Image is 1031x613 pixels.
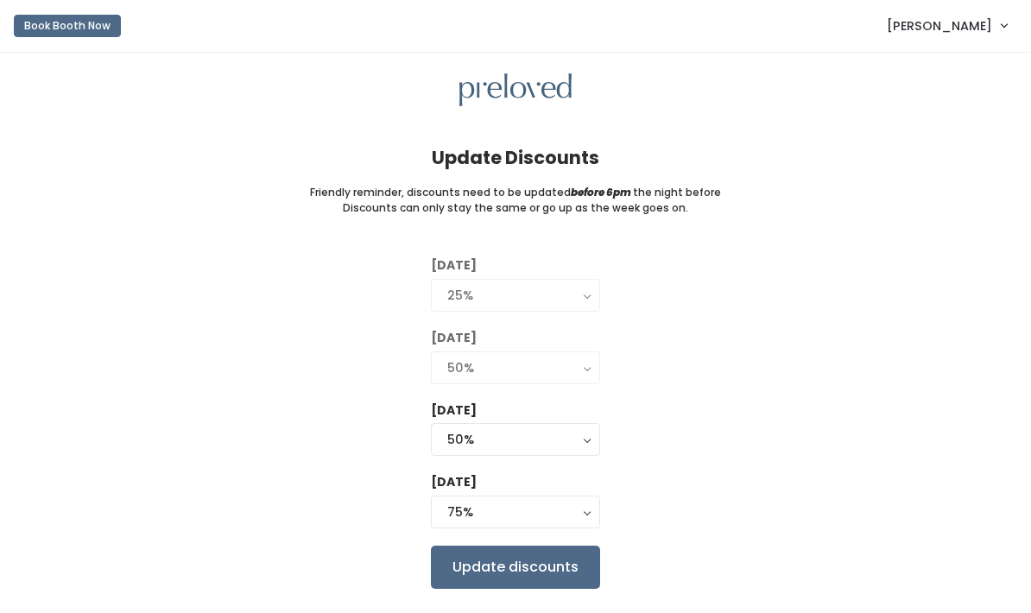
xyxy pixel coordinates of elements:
[310,185,721,200] small: Friendly reminder, discounts need to be updated the night before
[343,200,688,216] small: Discounts can only stay the same or go up as the week goes on.
[431,256,477,275] label: [DATE]
[447,502,584,521] div: 75%
[431,351,600,384] button: 50%
[14,15,121,37] button: Book Booth Now
[431,496,600,528] button: 75%
[887,16,992,35] span: [PERSON_NAME]
[447,286,584,305] div: 25%
[870,7,1024,44] a: [PERSON_NAME]
[431,329,477,347] label: [DATE]
[431,546,600,589] input: Update discounts
[431,423,600,456] button: 50%
[431,473,477,491] label: [DATE]
[459,73,572,107] img: preloved logo
[447,358,584,377] div: 50%
[431,279,600,312] button: 25%
[447,430,584,449] div: 50%
[432,148,599,167] h4: Update Discounts
[571,185,631,199] i: before 6pm
[431,401,477,420] label: [DATE]
[14,7,121,45] a: Book Booth Now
